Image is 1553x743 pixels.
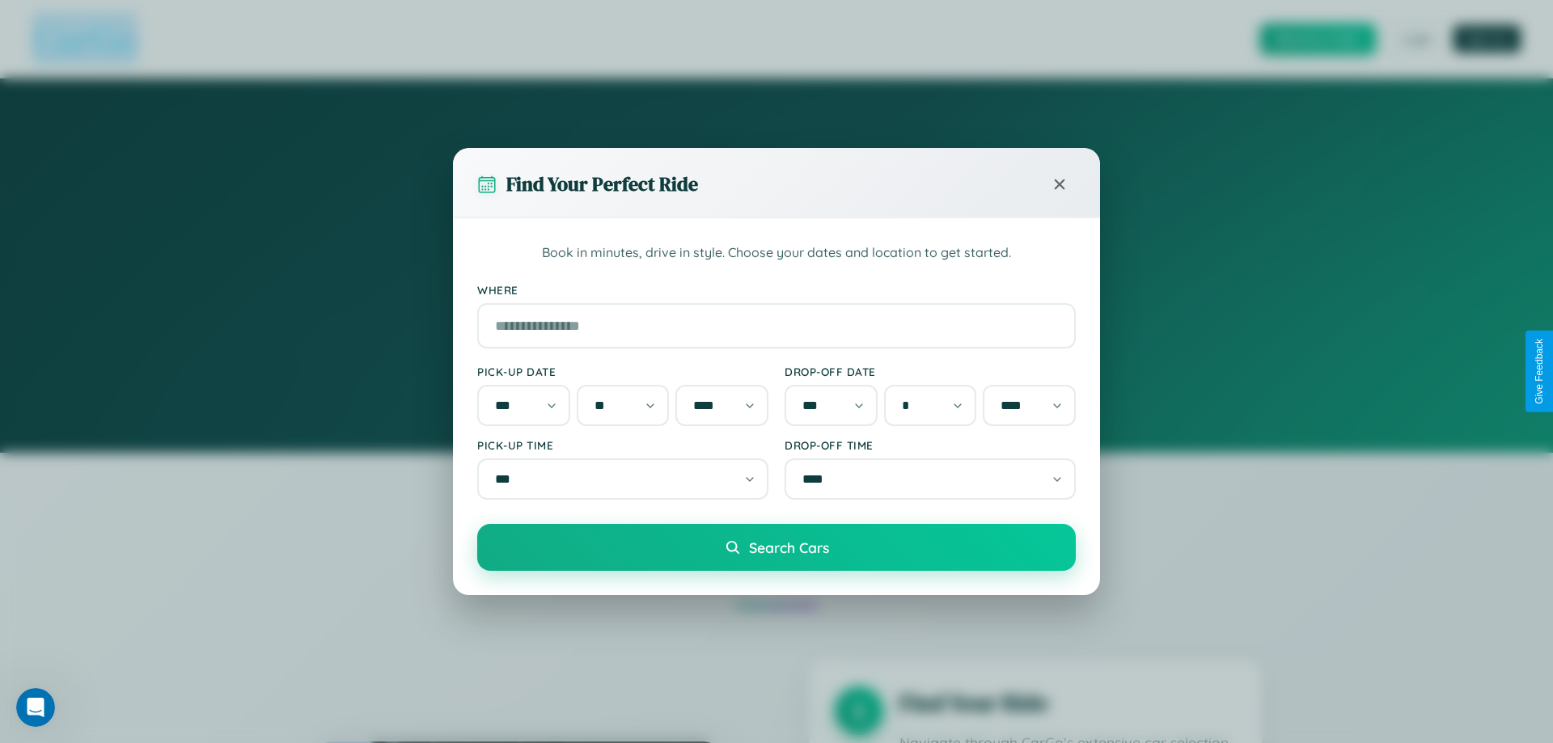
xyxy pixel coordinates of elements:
label: Drop-off Date [785,365,1076,378]
h3: Find Your Perfect Ride [506,171,698,197]
label: Pick-up Time [477,438,768,452]
p: Book in minutes, drive in style. Choose your dates and location to get started. [477,243,1076,264]
label: Where [477,283,1076,297]
label: Pick-up Date [477,365,768,378]
span: Search Cars [749,538,829,556]
label: Drop-off Time [785,438,1076,452]
button: Search Cars [477,524,1076,571]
